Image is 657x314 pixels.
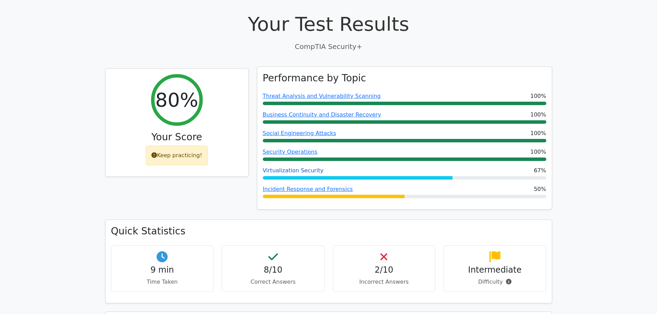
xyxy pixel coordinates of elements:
[105,12,552,36] h1: Your Test Results
[155,88,198,111] h2: 80%
[105,41,552,52] p: CompTIA Security+
[263,93,381,99] a: Threat Analysis and Vulnerability Scanning
[228,265,319,275] h4: 8/10
[530,148,546,156] span: 100%
[117,265,208,275] h4: 9 min
[263,130,336,136] a: Social Engineering Attacks
[530,111,546,119] span: 100%
[339,278,430,286] p: Incorrect Answers
[530,129,546,138] span: 100%
[111,225,546,237] h3: Quick Statistics
[449,265,540,275] h4: Intermediate
[263,72,366,84] h3: Performance by Topic
[263,149,318,155] a: Security Operations
[530,92,546,100] span: 100%
[449,278,540,286] p: Difficulty
[263,167,323,174] a: Virtualization Security
[534,166,546,175] span: 67%
[339,265,430,275] h4: 2/10
[534,185,546,193] span: 50%
[228,278,319,286] p: Correct Answers
[111,131,243,143] h3: Your Score
[263,186,353,192] a: Incident Response and Forensics
[117,278,208,286] p: Time Taken
[263,111,381,118] a: Business Continuity and Disaster Recovery
[146,145,208,165] div: Keep practicing!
